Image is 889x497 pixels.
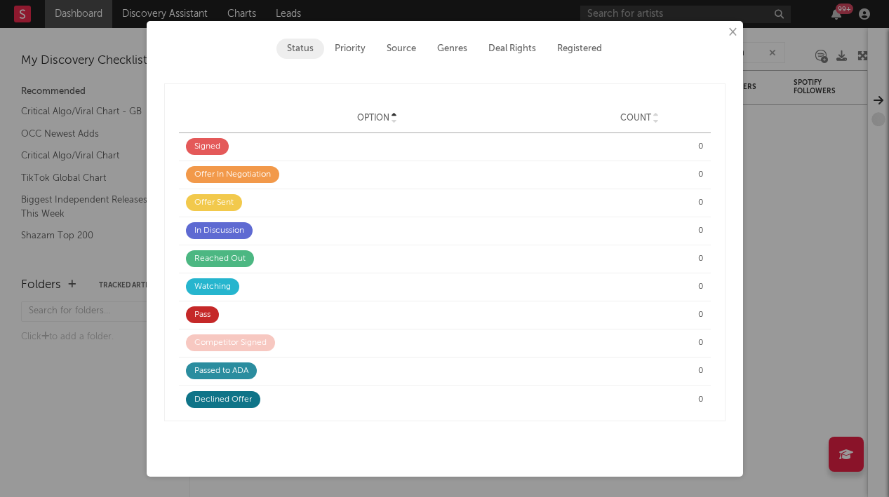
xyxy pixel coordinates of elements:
div: 0 [576,365,704,377]
div: 0 [576,336,704,349]
div: Competitor Signed [186,334,275,351]
div: 0 [576,224,704,237]
div: 0 [576,140,704,153]
button: Priority [324,39,376,59]
button: Deal Rights [478,39,547,59]
span: Count [620,114,651,123]
button: Source [376,39,427,59]
div: Passed to ADA [186,362,257,379]
div: Offer In Negotiation [186,166,279,183]
div: 0 [576,393,704,406]
div: Watching [186,278,239,295]
div: Declined Offer [186,391,260,408]
div: 0 [576,196,704,209]
div: Pass [186,306,219,323]
span: Option [357,114,389,123]
button: Status [276,39,324,59]
div: In Discussion [186,222,253,239]
div: Signed [186,138,229,155]
div: 0 [576,308,704,321]
button: Registered [547,39,613,59]
button: Genres [427,39,478,59]
div: 0 [576,252,704,265]
div: 0 [576,168,704,181]
div: Reached Out [186,250,254,267]
button: × [724,25,740,40]
div: Offer Sent [186,194,242,211]
div: 0 [576,280,704,293]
